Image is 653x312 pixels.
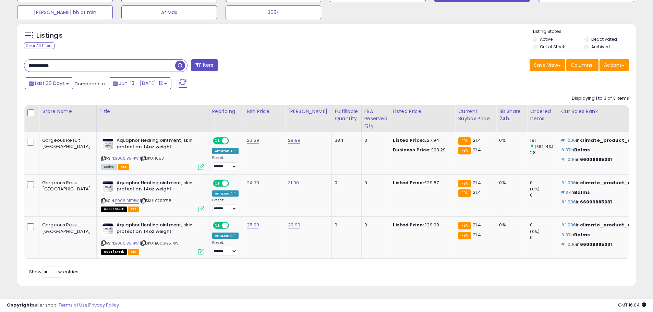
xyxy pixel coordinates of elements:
[35,80,65,87] span: Last 30 Days
[580,241,612,248] span: 66009885031
[580,199,612,205] span: 66009885031
[561,179,576,186] span: #1,006
[101,207,127,212] span: All listings that are currently out of stock and unavailable for purchase on Amazon
[335,180,356,186] div: 0
[247,222,259,228] a: 25.99
[128,249,140,255] span: FBA
[458,147,471,154] small: FBA
[212,240,239,256] div: Preset:
[530,186,540,192] small: (0%)
[561,222,576,228] span: #1,006
[499,180,522,186] div: 0%
[109,77,171,89] button: Jun-13 - [DATE]-12
[530,108,555,122] div: Ordered Items
[59,302,88,308] a: Terms of Use
[561,189,570,196] span: #37
[533,28,636,35] p: Listing States:
[458,232,471,239] small: FBA
[121,5,217,19] button: At Max
[561,137,576,143] span: #1,006
[212,108,241,115] div: Repricing
[393,179,424,186] b: Listed Price:
[42,108,94,115] div: Store Name
[214,180,222,186] span: ON
[228,138,239,144] span: OFF
[117,137,200,152] b: Aquaphor Healing ointment, skin protection, 14oz weight
[473,137,481,143] span: 21.4
[101,180,115,194] img: 41b-CcZkY5L._SL40_.jpg
[566,59,598,71] button: Columns
[101,222,204,254] div: ASIN:
[561,147,570,153] span: #37
[101,249,127,255] span: All listings that are currently out of stock and unavailable for purchase on Amazon
[119,80,163,87] span: Jun-13 - [DATE]-12
[393,137,424,143] b: Listed Price:
[7,302,32,308] strong: Copyright
[393,147,431,153] b: Business Price:
[228,223,239,228] span: OFF
[335,108,358,122] div: Fulfillable Quantity
[17,5,113,19] button: [PERSON_NAME] bb at min
[99,108,206,115] div: Title
[247,137,259,144] a: 23.29
[288,222,300,228] a: 29.99
[288,108,329,115] div: [PERSON_NAME]
[458,108,493,122] div: Current Buybox Price
[530,150,558,156] div: 28
[140,155,164,161] span: | SKU: 1683
[530,222,558,228] div: 0
[393,147,450,153] div: £23.29
[591,44,610,50] label: Archived
[364,137,385,143] div: 3
[364,108,387,129] div: FBA Reserved Qty
[458,180,471,187] small: FBA
[117,222,200,236] b: Aquaphor Healing ointment, skin protection, 14oz weight
[288,179,299,186] a: 31.00
[393,180,450,186] div: £29.87
[247,108,282,115] div: Min Price
[393,137,450,143] div: £27.94
[42,180,91,192] div: Gorgeous Result [GEOGRAPHIC_DATA]
[600,59,629,71] button: Actions
[574,189,590,196] span: Balms
[212,155,239,171] div: Preset:
[212,148,239,154] div: Amazon AI *
[335,222,356,228] div: 0
[393,108,452,115] div: Listed Price
[288,137,300,144] a: 29.99
[572,95,629,102] div: Displaying 1 to 3 of 3 items
[128,207,140,212] span: FBA
[101,222,115,236] img: 41b-CcZkY5L._SL40_.jpg
[393,222,424,228] b: Listed Price:
[530,59,565,71] button: Save View
[101,137,204,169] div: ASIN:
[540,36,553,42] label: Active
[140,198,171,203] span: | SKU: 0799718
[530,137,558,143] div: 191
[458,222,471,229] small: FBA
[140,240,179,246] span: | SKU: B006IB5T4W
[458,189,471,197] small: FBA
[7,302,119,309] div: seller snap | |
[228,180,239,186] span: OFF
[561,199,576,205] span: #1,006
[473,232,481,238] span: 21.4
[499,222,522,228] div: 0%
[530,235,558,241] div: 0
[42,137,91,150] div: Gorgeous Result [GEOGRAPHIC_DATA]
[115,240,139,246] a: B006IB5T4W
[364,222,385,228] div: 0
[101,180,204,212] div: ASIN:
[561,156,576,163] span: #1,006
[214,223,222,228] span: ON
[89,302,119,308] a: Privacy Policy
[115,198,139,204] a: B006IB5T4W
[535,144,553,149] small: (582.14%)
[499,137,522,143] div: 0%
[561,232,570,238] span: #37
[580,156,612,163] span: 66009885031
[226,5,321,19] button: 365+
[530,180,558,186] div: 0
[118,164,130,170] span: FBA
[618,302,646,308] span: 2025-08-12 16:04 GMT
